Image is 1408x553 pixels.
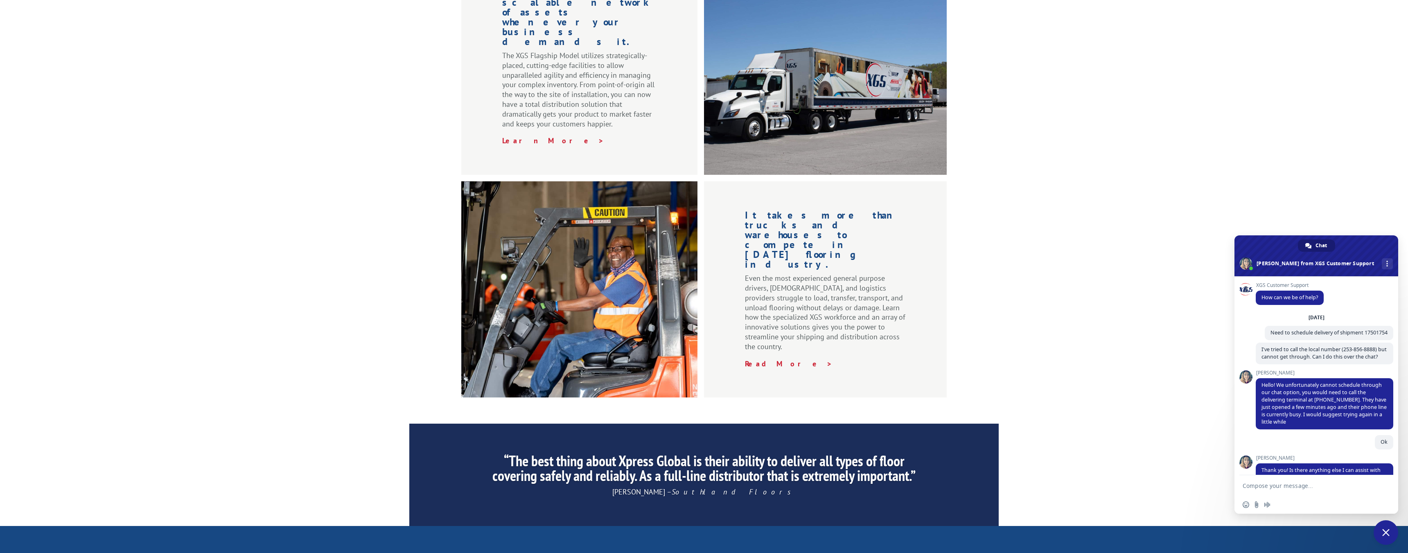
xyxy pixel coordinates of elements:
[672,487,796,497] em: Southland Floors
[745,273,906,359] p: Even the most experienced general purpose drivers, [DEMOGRAPHIC_DATA], and logistics providers st...
[1264,501,1270,508] span: Audio message
[1243,475,1374,496] textarea: Compose your message...
[1298,239,1335,252] a: Chat
[1374,520,1398,545] a: Close chat
[1261,346,1387,360] span: I've tried to call the local number (253-856-8888) but cannot get through. Can I do this over the...
[1256,370,1393,376] span: [PERSON_NAME]
[1315,239,1327,252] span: Chat
[1261,381,1387,425] span: Hello! We unfortunately cannot schedule through our chat option, you would need to call the deliv...
[745,210,906,273] h1: It takes more than trucks and warehouses to compete in [DATE] flooring industry.
[1243,501,1249,508] span: Insert an emoji
[502,51,657,136] p: The XGS Flagship Model utilizes strategically-placed, cutting-edge facilities to allow unparallel...
[1256,282,1324,288] span: XGS Customer Support
[1309,315,1325,320] div: [DATE]
[1270,329,1388,336] span: Need to schedule delivery of shipment 17501754
[1261,467,1381,481] span: Thank you! Is there anything else I can assist with [DATE]?
[502,136,604,145] a: Learn More >
[486,454,922,487] h2: “The best thing about Xpress Global is their ability to deliver all types of floor covering safel...
[1261,294,1318,301] span: How can we be of help?
[1256,455,1393,461] span: [PERSON_NAME]
[1381,438,1388,445] span: Ok
[745,359,833,368] a: Read More >
[612,487,796,497] span: [PERSON_NAME] –
[1253,501,1260,508] span: Send a file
